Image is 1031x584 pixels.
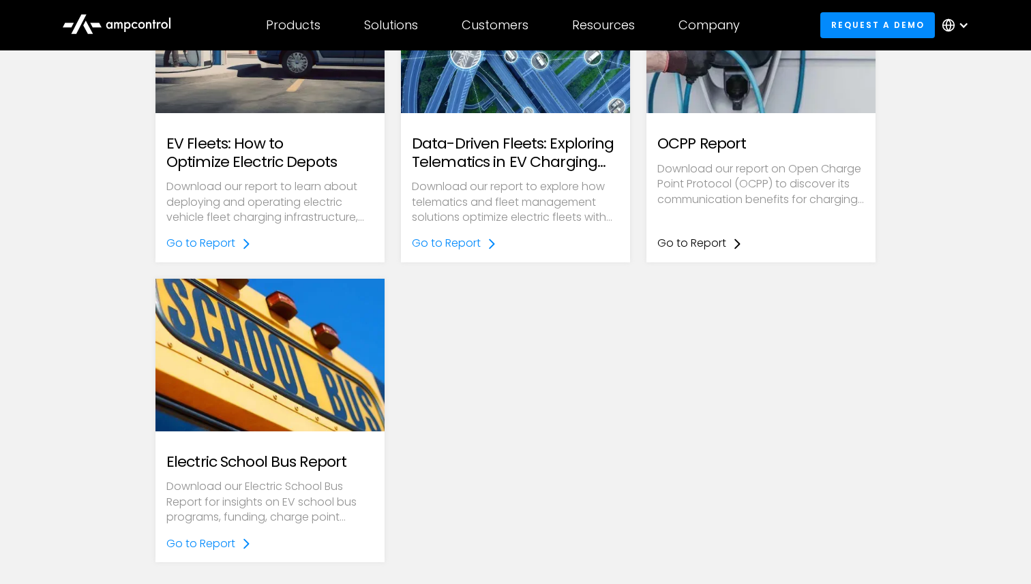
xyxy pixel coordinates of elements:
[166,536,235,551] div: Go to Report
[166,236,252,251] a: Go to Report
[657,236,743,251] a: Go to Report
[678,18,740,33] div: Company
[166,135,374,171] h2: EV Fleets: How to Optimize Electric Depots
[266,18,320,33] div: Products
[572,18,635,33] div: Resources
[166,479,374,525] p: Download our Electric School Bus Report for insights on EV school bus programs, funding, charge p...
[412,135,619,171] h2: Data-Driven Fleets: Exploring Telematics in EV Charging and Fleet Management
[166,536,252,551] a: Go to Report
[657,236,726,251] div: Go to Report
[166,179,374,225] p: Download our report to learn about deploying and operating electric vehicle fleet charging infras...
[412,236,497,251] a: Go to Report
[364,18,418,33] div: Solutions
[166,453,346,471] h2: Electric School Bus Report
[657,135,746,153] h2: OCPP Report
[820,12,935,37] a: Request a demo
[462,18,528,33] div: Customers
[657,162,865,207] p: Download our report on Open Charge Point Protocol (OCPP) to discover its communication benefits f...
[166,236,235,251] div: Go to Report
[412,236,481,251] div: Go to Report
[412,179,619,225] p: Download our report to explore how telematics and fleet management solutions optimize electric fl...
